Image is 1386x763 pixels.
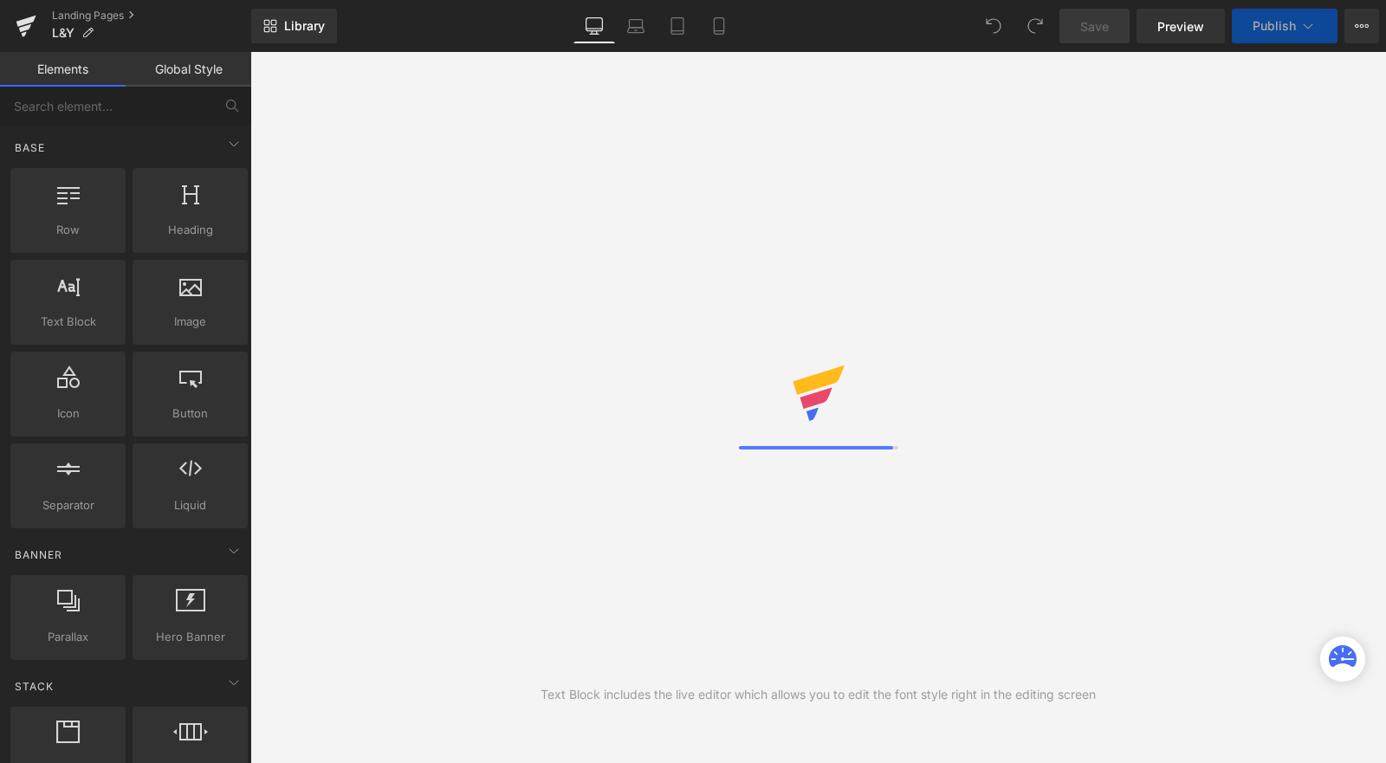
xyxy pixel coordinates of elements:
span: Preview [1157,17,1204,36]
span: Button [138,404,243,423]
span: Image [138,313,243,331]
a: New Library [251,9,337,43]
span: Library [284,18,325,34]
a: Preview [1137,9,1225,43]
span: Hero Banner [138,628,243,646]
span: Row [16,221,120,239]
a: Laptop [615,9,657,43]
a: Landing Pages [52,9,251,23]
a: Global Style [126,52,251,87]
span: Parallax [16,628,120,646]
span: Icon [16,404,120,423]
span: Publish [1253,19,1296,33]
span: Stack [13,678,55,695]
span: Base [13,139,47,156]
span: Banner [13,546,64,563]
button: Undo [976,9,1011,43]
span: Text Block [16,313,120,331]
span: Separator [16,496,120,514]
a: Tablet [657,9,698,43]
span: Save [1080,17,1109,36]
span: L&Y [52,26,74,40]
a: Mobile [698,9,740,43]
span: Heading [138,221,243,239]
button: More [1344,9,1379,43]
button: Publish [1232,9,1337,43]
div: Text Block includes the live editor which allows you to edit the font style right in the editing ... [541,685,1096,704]
a: Desktop [573,9,615,43]
button: Redo [1018,9,1052,43]
span: Liquid [138,496,243,514]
